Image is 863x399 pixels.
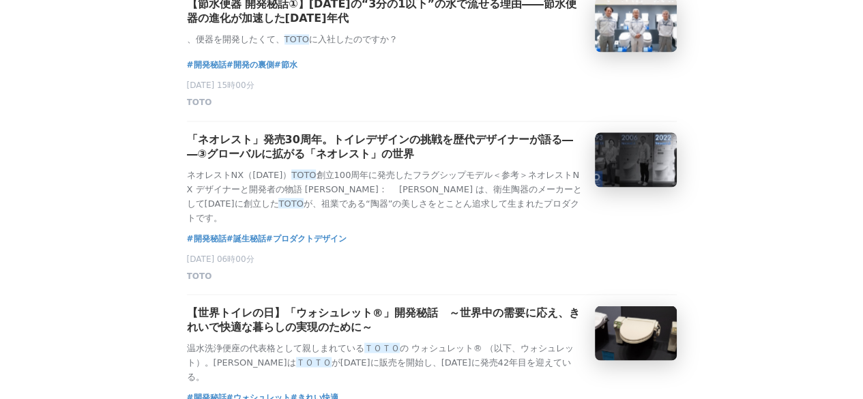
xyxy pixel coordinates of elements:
[278,198,303,208] em: TOTO
[187,231,226,245] a: #開発秘話
[187,97,212,108] span: TOTO
[187,168,584,224] p: ネオレストNX（[DATE]） 創立100周年に発売したフラグシップモデル＜参考＞ネオレストNX デザイナーと開発者の物語 [PERSON_NAME]： [PERSON_NAME] は、衛生陶器...
[187,132,584,161] h3: 「ネオレスト」発売30周年。トイレデザインの挑戦を歴代デザイナーが語る――③グローバルに拡がる「ネオレスト」の世界
[226,231,266,245] a: #誕生秘話
[364,342,400,353] em: ＴＯＴＯ
[187,274,212,283] a: TOTO
[291,169,316,179] em: TOTO
[266,231,347,245] a: #プロダクトデザイン
[187,306,584,334] h3: 【世界トイレの日】「ウォシュレット®︎」開発秘話 ～世界中の需要に応え、きれいで快適な暮らしの実現のために～
[187,100,212,110] a: TOTO
[296,357,332,367] em: ＴＯＴＯ
[284,34,309,44] em: TOTO
[187,253,677,265] p: [DATE] 06時00分
[187,58,226,72] a: #開発秘話
[187,33,584,47] p: 、便器を開発したくて、 に入社したのですか？
[226,58,274,72] a: #開発の裏側
[187,341,584,383] p: 温水洗浄便座の代表格として親しまれている の ウォシュレット® （以下、ウォシュレット）。[PERSON_NAME]は が[DATE]に販売を開始し、[DATE]に発売42年目を迎えている。
[187,270,212,282] span: TOTO
[187,132,677,224] a: 「ネオレスト」発売30周年。トイレデザインの挑戦を歴代デザイナーが語る――③グローバルに拡がる「ネオレスト」の世界ネオレストNX（[DATE]）TOTO創立100周年に発売したフラグシップモデル...
[274,58,297,72] a: #節水
[187,80,677,91] p: [DATE] 15時00分
[187,306,677,383] a: 【世界トイレの日】「ウォシュレット®︎」開発秘話 ～世界中の需要に応え、きれいで快適な暮らしの実現のために～温水洗浄便座の代表格として親しまれているＴＯＴＯの ウォシュレット® （以下、ウォシュ...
